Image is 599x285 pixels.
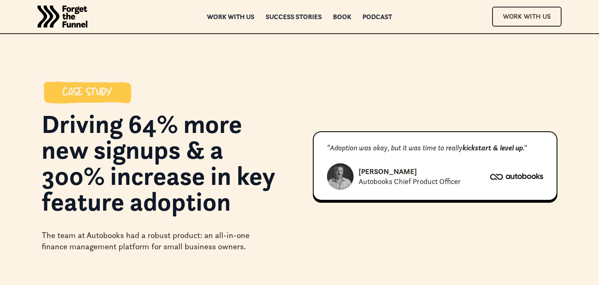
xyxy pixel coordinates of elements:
em: “Adoption was okay, but it was time to really [327,143,463,152]
em: kickstart & level up [463,143,523,152]
a: Work With Us [492,7,562,26]
a: Work with us [207,14,255,20]
div: The team at Autobooks had a robust product: an all-in-one finance management platform for small b... [42,230,250,252]
a: Book [333,14,351,20]
div: Autobooks Chief Product Officer [359,177,461,187]
a: Podcast [363,14,392,20]
a: Success Stories [266,14,322,20]
em: .” [523,143,527,152]
div: [PERSON_NAME] [359,167,417,177]
h1: Driving 64% more new signups & a 300% increase in key feature adoption [42,111,286,223]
